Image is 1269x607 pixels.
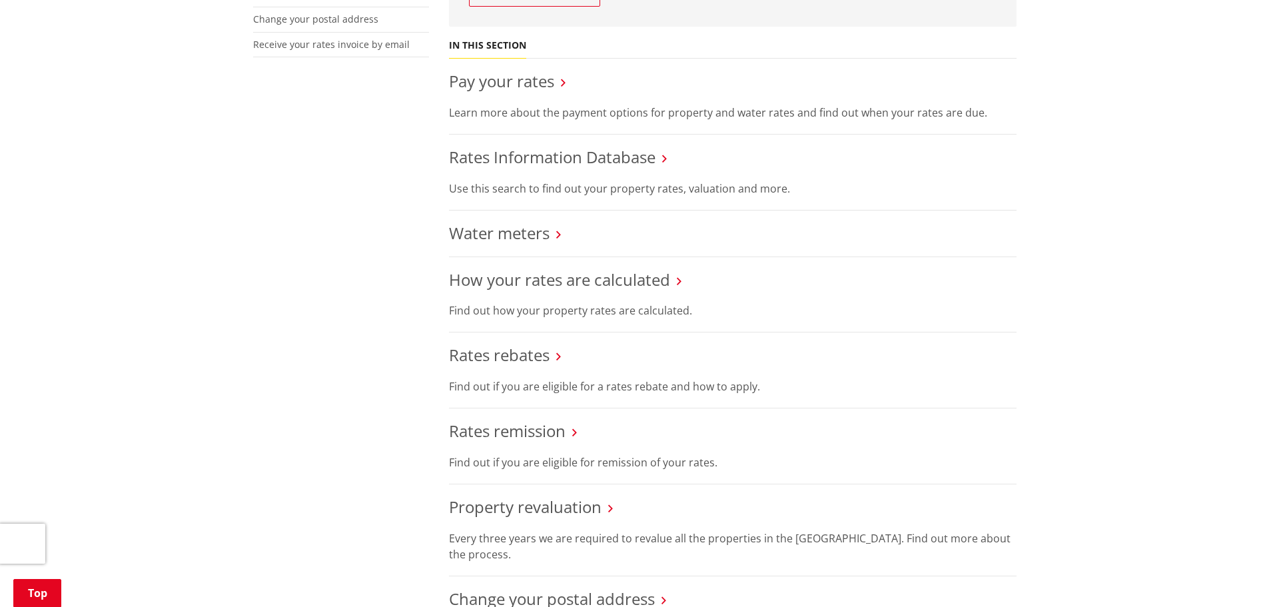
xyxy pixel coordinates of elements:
p: Use this search to find out your property rates, valuation and more. [449,181,1017,197]
a: Receive your rates invoice by email [253,38,410,51]
a: Change your postal address [253,13,378,25]
h5: In this section [449,40,526,51]
a: Rates Information Database [449,146,655,168]
a: Rates rebates [449,344,550,366]
a: Water meters [449,222,550,244]
iframe: Messenger Launcher [1208,551,1256,599]
p: Find out if you are eligible for remission of your rates. [449,454,1017,470]
a: Top [13,579,61,607]
a: Pay your rates [449,70,554,92]
p: Find out how your property rates are calculated. [449,303,1017,318]
p: Find out if you are eligible for a rates rebate and how to apply. [449,378,1017,394]
a: Property revaluation [449,496,602,518]
p: Learn more about the payment options for property and water rates and find out when your rates ar... [449,105,1017,121]
a: Rates remission [449,420,566,442]
a: How your rates are calculated [449,269,670,291]
p: Every three years we are required to revalue all the properties in the [GEOGRAPHIC_DATA]. Find ou... [449,530,1017,562]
